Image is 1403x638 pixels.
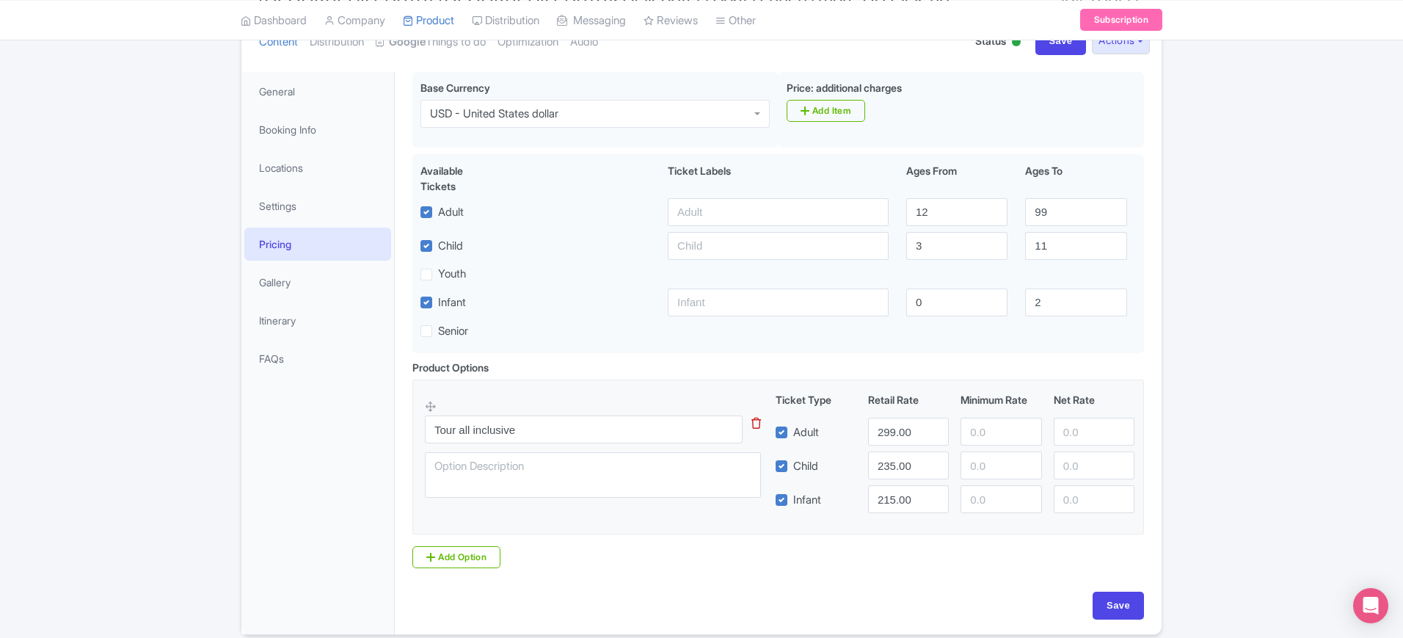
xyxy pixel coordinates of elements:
[955,392,1047,407] div: Minimum Rate
[425,416,743,443] input: Option Name
[244,342,391,375] a: FAQs
[1093,592,1144,620] input: Save
[412,360,489,375] div: Product Options
[862,392,955,407] div: Retail Rate
[244,228,391,261] a: Pricing
[244,189,391,222] a: Settings
[961,452,1041,479] input: 0.0
[438,266,466,283] label: Youth
[1092,27,1150,54] button: Actions
[868,485,949,513] input: 0.0
[668,198,889,226] input: Adult
[1009,32,1024,54] div: Active
[1048,392,1140,407] div: Net Rate
[438,238,463,255] label: Child
[498,19,558,65] a: Optimization
[668,289,889,316] input: Infant
[897,163,1016,194] div: Ages From
[793,458,818,475] label: Child
[770,392,862,407] div: Ticket Type
[975,33,1006,48] span: Status
[430,107,558,120] div: USD - United States dollar
[1035,27,1087,55] input: Save
[438,323,468,340] label: Senior
[244,113,391,146] a: Booking Info
[1054,452,1134,479] input: 0.0
[389,34,426,51] strong: Google
[787,80,902,95] label: Price: additional charges
[420,163,500,194] div: Available Tickets
[376,19,486,65] a: GoogleThings to do
[1353,588,1388,623] div: Open Intercom Messenger
[259,19,298,65] a: Content
[438,294,466,311] label: Infant
[793,424,819,441] label: Adult
[868,452,949,479] input: 0.0
[412,546,500,568] a: Add Option
[961,418,1041,446] input: 0.0
[1080,9,1162,31] a: Subscription
[244,75,391,108] a: General
[659,163,897,194] div: Ticket Labels
[1054,418,1134,446] input: 0.0
[438,204,464,221] label: Adult
[244,151,391,184] a: Locations
[1054,485,1134,513] input: 0.0
[868,418,949,446] input: 0.0
[1016,163,1135,194] div: Ages To
[793,492,821,509] label: Infant
[787,100,865,122] a: Add Item
[310,19,364,65] a: Distribution
[570,19,598,65] a: Audio
[244,304,391,337] a: Itinerary
[668,232,889,260] input: Child
[420,81,490,94] span: Base Currency
[244,266,391,299] a: Gallery
[961,485,1041,513] input: 0.0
